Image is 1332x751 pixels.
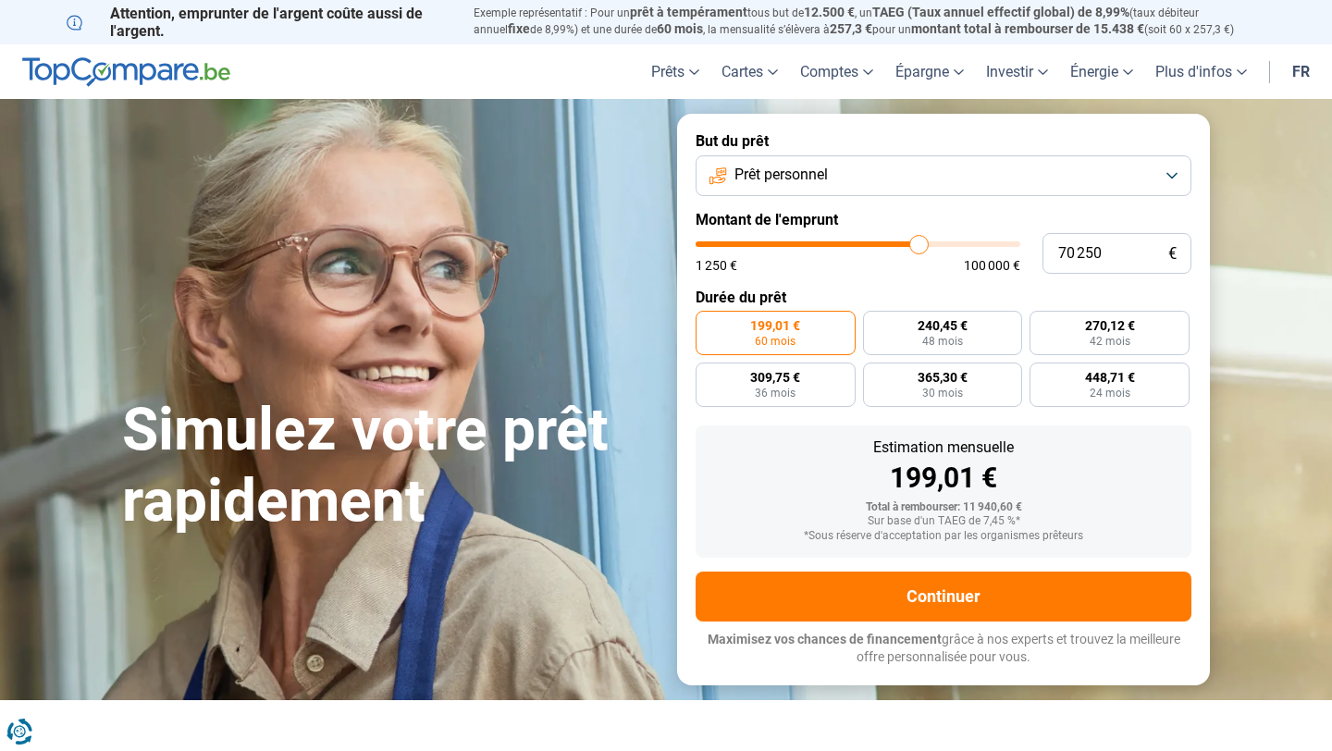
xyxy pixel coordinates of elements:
[804,5,855,19] span: 12.500 €
[67,5,451,40] p: Attention, emprunter de l'argent coûte aussi de l'argent.
[696,259,737,272] span: 1 250 €
[696,572,1191,622] button: Continuer
[1144,44,1258,99] a: Plus d'infos
[830,21,872,36] span: 257,3 €
[696,289,1191,306] label: Durée du prêt
[1085,371,1135,384] span: 448,71 €
[911,21,1144,36] span: montant total à rembourser de 15.438 €
[1281,44,1321,99] a: fr
[710,440,1177,455] div: Estimation mensuelle
[122,395,655,537] h1: Simulez votre prêt rapidement
[474,5,1265,38] p: Exemple représentatif : Pour un tous but de , un (taux débiteur annuel de 8,99%) et une durée de ...
[710,530,1177,543] div: *Sous réserve d'acceptation par les organismes prêteurs
[872,5,1129,19] span: TAEG (Taux annuel effectif global) de 8,99%
[696,155,1191,196] button: Prêt personnel
[640,44,710,99] a: Prêts
[789,44,884,99] a: Comptes
[1090,388,1130,399] span: 24 mois
[710,501,1177,514] div: Total à rembourser: 11 940,60 €
[708,632,942,646] span: Maximisez vos chances de financement
[1085,319,1135,332] span: 270,12 €
[918,319,968,332] span: 240,45 €
[750,371,800,384] span: 309,75 €
[657,21,703,36] span: 60 mois
[884,44,975,99] a: Épargne
[696,132,1191,150] label: But du prêt
[1059,44,1144,99] a: Énergie
[755,388,795,399] span: 36 mois
[630,5,747,19] span: prêt à tempérament
[710,464,1177,492] div: 199,01 €
[734,165,828,185] span: Prêt personnel
[922,388,963,399] span: 30 mois
[696,631,1191,667] p: grâce à nos experts et trouvez la meilleure offre personnalisée pour vous.
[922,336,963,347] span: 48 mois
[918,371,968,384] span: 365,30 €
[1168,246,1177,262] span: €
[975,44,1059,99] a: Investir
[710,44,789,99] a: Cartes
[696,211,1191,228] label: Montant de l'emprunt
[755,336,795,347] span: 60 mois
[22,57,230,87] img: TopCompare
[750,319,800,332] span: 199,01 €
[964,259,1020,272] span: 100 000 €
[710,515,1177,528] div: Sur base d'un TAEG de 7,45 %*
[1090,336,1130,347] span: 42 mois
[508,21,530,36] span: fixe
